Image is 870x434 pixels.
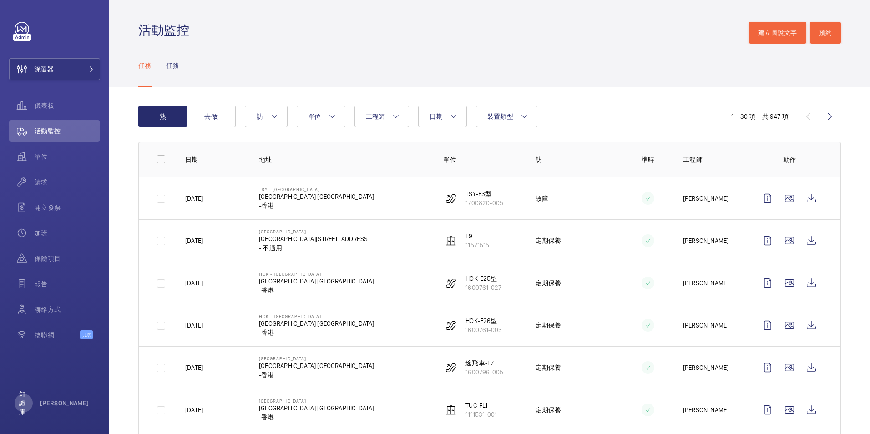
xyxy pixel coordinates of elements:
[35,101,100,110] span: 儀表板
[259,229,369,234] p: [GEOGRAPHIC_DATA]
[297,106,345,127] button: 單位
[465,241,489,250] p: 11571515
[259,286,374,295] p: -香港
[259,277,374,286] p: [GEOGRAPHIC_DATA] [GEOGRAPHIC_DATA]
[465,274,501,283] p: HOK-E25型
[80,330,93,339] span: 貝塔
[536,363,561,372] p: 定期保養
[259,356,374,361] p: [GEOGRAPHIC_DATA]
[259,319,374,328] p: [GEOGRAPHIC_DATA] [GEOGRAPHIC_DATA]
[259,328,374,337] p: -香港
[35,254,100,263] span: 保險項目
[354,106,410,127] button: 工程師
[259,187,374,192] p: TSY - [GEOGRAPHIC_DATA]
[683,278,728,288] p: [PERSON_NAME]
[465,410,497,419] p: 1111531-001
[259,155,429,164] p: 地址
[40,399,89,408] p: [PERSON_NAME]
[259,201,374,210] p: -香港
[476,106,537,127] button: 裝置類型
[683,236,728,245] p: [PERSON_NAME]
[487,113,513,120] span: 裝置類型
[185,321,203,330] p: [DATE]
[465,358,503,368] p: 途飛車-E7
[259,234,369,243] p: [GEOGRAPHIC_DATA][STREET_ADDRESS]
[445,404,456,415] img: elevator.svg
[683,155,742,164] p: 工程師
[245,106,288,127] button: 訪
[35,177,100,187] span: 請求
[259,404,374,413] p: [GEOGRAPHIC_DATA] [GEOGRAPHIC_DATA]
[259,361,374,370] p: [GEOGRAPHIC_DATA] [GEOGRAPHIC_DATA]
[35,126,100,136] span: 活動監控
[536,405,561,414] p: 定期保養
[185,363,203,372] p: [DATE]
[430,113,443,120] span: 日期
[757,155,822,164] p: 動作
[185,155,244,164] p: 日期
[465,283,501,292] p: 1600761-027
[138,106,187,127] button: 熟
[683,405,728,414] p: [PERSON_NAME]
[536,194,548,203] p: 故障
[187,106,236,127] button: 去做
[465,189,503,198] p: TSY-E3型
[138,22,195,39] h1: 活動監控
[19,389,28,417] p: 知識庫
[627,155,668,164] p: 準時
[465,232,489,241] p: L9
[35,305,100,314] span: 聯絡方式
[536,321,561,330] p: 定期保養
[683,363,728,372] p: [PERSON_NAME]
[259,243,369,252] p: - 不適用
[35,330,80,339] span: 物聯網
[445,362,456,373] img: escalator.svg
[465,316,502,325] p: HOK-E26型
[259,413,374,422] p: -香港
[465,198,503,207] p: 1700820-005
[35,279,100,288] span: 報告
[683,194,728,203] p: [PERSON_NAME]
[35,228,100,237] span: 加班
[465,325,502,334] p: 1600761-003
[138,61,152,70] p: 任務
[731,112,789,121] div: 1 – 30 項，共 947 項
[465,368,503,377] p: 1600796-005
[166,61,179,70] p: 任務
[366,113,385,120] span: 工程師
[308,113,321,120] span: 單位
[445,320,456,331] img: escalator.svg
[683,321,728,330] p: [PERSON_NAME]
[259,271,374,277] p: HOK - [GEOGRAPHIC_DATA]
[259,313,374,319] p: HOK - [GEOGRAPHIC_DATA]
[445,235,456,246] img: elevator.svg
[465,401,497,410] p: TUC-FL1
[9,58,100,80] button: 篩選器
[185,236,203,245] p: [DATE]
[256,113,263,120] span: 訪
[259,398,374,404] p: [GEOGRAPHIC_DATA]
[445,278,456,288] img: escalator.svg
[418,106,467,127] button: 日期
[749,22,806,44] button: 建立圖說文字
[259,370,374,379] p: -香港
[445,193,456,204] img: escalator.svg
[536,155,613,164] p: 訪
[34,65,54,74] span: 篩選器
[259,192,374,201] p: [GEOGRAPHIC_DATA] [GEOGRAPHIC_DATA]
[185,194,203,203] p: [DATE]
[810,22,841,44] button: 預約
[185,278,203,288] p: [DATE]
[185,405,203,414] p: [DATE]
[35,203,100,212] span: 開立發票
[35,152,100,161] span: 單位
[443,155,521,164] p: 單位
[536,278,561,288] p: 定期保養
[536,236,561,245] p: 定期保養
